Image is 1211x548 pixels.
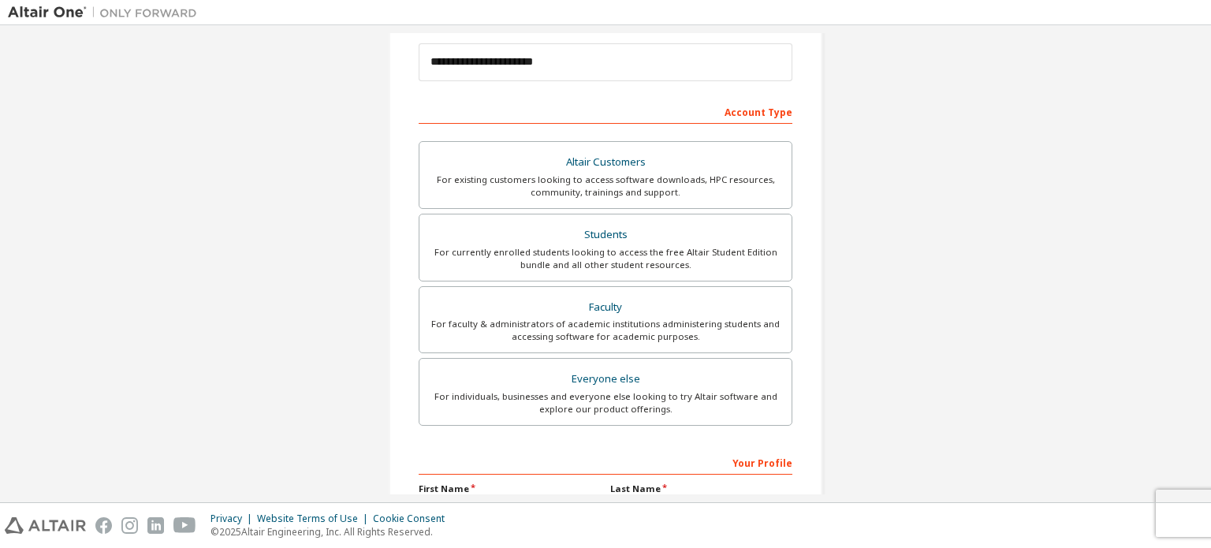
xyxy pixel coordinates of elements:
img: altair_logo.svg [5,517,86,534]
img: Altair One [8,5,205,21]
div: Cookie Consent [373,513,454,525]
div: For existing customers looking to access software downloads, HPC resources, community, trainings ... [429,173,782,199]
div: Website Terms of Use [257,513,373,525]
img: youtube.svg [173,517,196,534]
div: Students [429,224,782,246]
div: For faculty & administrators of academic institutions administering students and accessing softwa... [429,318,782,343]
div: Privacy [211,513,257,525]
div: For currently enrolled students looking to access the free Altair Student Edition bundle and all ... [429,246,782,271]
img: facebook.svg [95,517,112,534]
label: Last Name [610,483,792,495]
div: Everyone else [429,368,782,390]
div: Faculty [429,296,782,319]
div: Altair Customers [429,151,782,173]
img: instagram.svg [121,517,138,534]
div: Your Profile [419,449,792,475]
div: Account Type [419,99,792,124]
p: © 2025 Altair Engineering, Inc. All Rights Reserved. [211,525,454,539]
div: For individuals, businesses and everyone else looking to try Altair software and explore our prod... [429,390,782,416]
label: First Name [419,483,601,495]
img: linkedin.svg [147,517,164,534]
